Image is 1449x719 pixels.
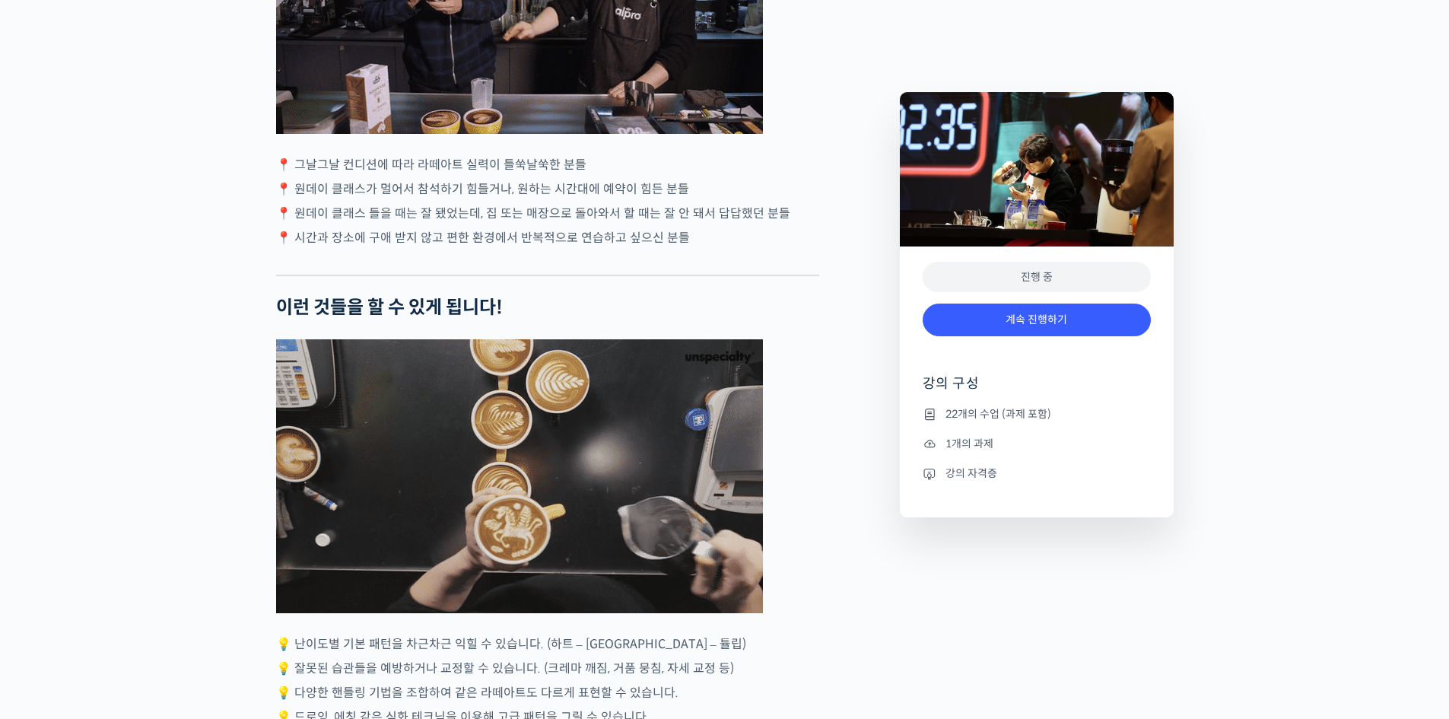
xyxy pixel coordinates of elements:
[923,464,1151,482] li: 강의 자격증
[276,154,819,175] p: 📍 그날그날 컨디션에 따라 라떼아트 실력이 들쑥날쑥한 분들
[276,658,819,679] p: 💡 잘못된 습관들을 예방하거나 교정할 수 있습니다. (크레마 깨짐, 거품 뭉침, 자세 교정 등)
[923,405,1151,423] li: 22개의 수업 (과제 포함)
[276,179,819,199] p: 📍 원데이 클래스가 멀어서 참석하기 힘들거나, 원하는 시간대에 예약이 힘든 분들
[100,482,196,520] a: 대화
[276,682,819,703] p: 💡 다양한 핸들링 기법을 조합하여 같은 라떼아트도 다르게 표현할 수 있습니다.
[923,374,1151,405] h4: 강의 구성
[276,227,819,248] p: 📍 시간과 장소에 구애 받지 않고 편한 환경에서 반복적으로 연습하고 싶으신 분들
[923,304,1151,336] a: 계속 진행하기
[5,482,100,520] a: 홈
[48,505,57,517] span: 홈
[276,296,503,319] strong: 이런 것들을 할 수 있게 됩니다!
[923,262,1151,293] div: 진행 중
[235,505,253,517] span: 설정
[276,203,819,224] p: 📍 원데이 클래스 들을 때는 잘 됐었는데, 집 또는 매장으로 돌아와서 할 때는 잘 안 돼서 답답했던 분들
[923,434,1151,453] li: 1개의 과제
[196,482,292,520] a: 설정
[276,634,819,654] p: 💡 난이도별 기본 패턴을 차근차근 익힐 수 있습니다. (하트 – [GEOGRAPHIC_DATA] – 튤립)
[139,506,157,518] span: 대화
